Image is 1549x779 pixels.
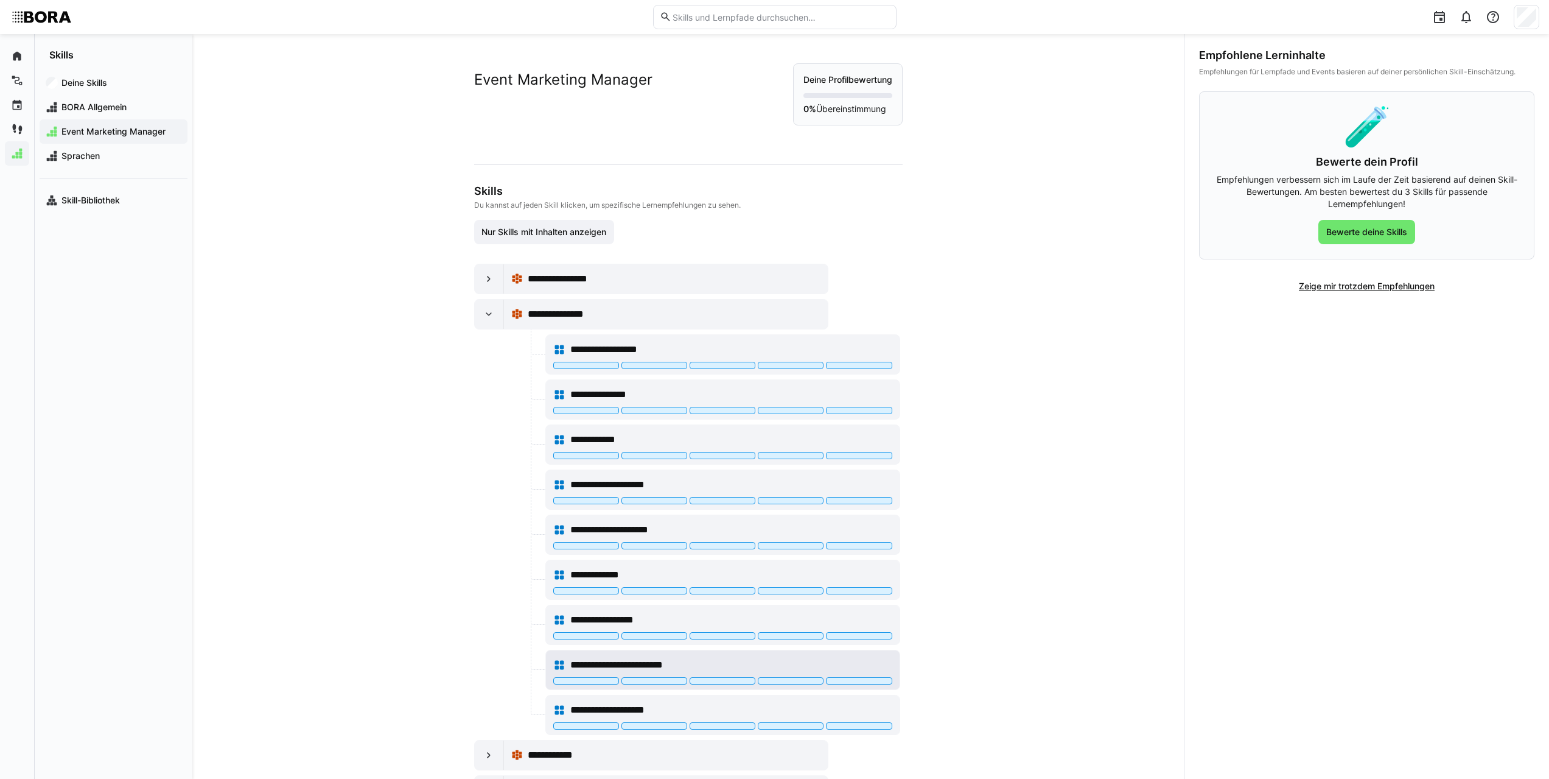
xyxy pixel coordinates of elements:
[803,103,892,115] p: Übereinstimmung
[1199,67,1534,77] div: Empfehlungen für Lernpfade und Events basieren auf deiner persönlichen Skill-Einschätzung.
[60,125,181,138] span: Event Marketing Manager
[60,101,181,113] span: BORA Allgemein
[1297,280,1436,292] span: Zeige mir trotzdem Empfehlungen
[474,185,900,198] h3: Skills
[474,220,615,244] button: Nur Skills mit Inhalten anzeigen
[480,226,608,238] span: Nur Skills mit Inhalten anzeigen
[1318,220,1415,244] button: Bewerte deine Skills
[1291,274,1442,298] button: Zeige mir trotzdem Empfehlungen
[1214,155,1519,169] h3: Bewerte dein Profil
[1214,107,1519,146] div: 🧪
[803,104,816,114] strong: 0%
[474,200,900,210] p: Du kannst auf jeden Skill klicken, um spezifische Lernempfehlungen zu sehen.
[1324,226,1409,238] span: Bewerte deine Skills
[1199,49,1534,62] div: Empfohlene Lerninhalte
[671,12,889,23] input: Skills und Lernpfade durchsuchen…
[1214,174,1519,210] p: Empfehlungen verbessern sich im Laufe der Zeit basierend auf deinen Skill-Bewertungen. Am besten ...
[474,71,652,89] h2: Event Marketing Manager
[803,74,892,86] p: Deine Profilbewertung
[60,150,181,162] span: Sprachen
